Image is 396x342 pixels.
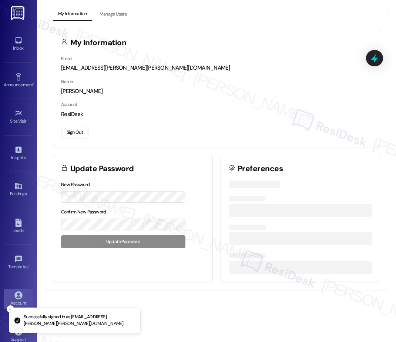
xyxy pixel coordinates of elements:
[61,209,106,215] label: Confirm New Password
[4,216,33,236] a: Leads
[4,143,33,163] a: Insights •
[33,81,34,86] span: •
[61,79,73,84] label: Name
[28,263,30,268] span: •
[27,117,28,123] span: •
[26,154,27,159] span: •
[4,180,33,200] a: Buildings
[61,182,90,187] label: New Password
[4,253,33,273] a: Templates •
[61,87,372,95] div: [PERSON_NAME]
[53,8,92,21] button: My Information
[4,289,33,309] a: Account
[11,6,26,20] img: ResiDesk Logo
[238,165,283,173] h3: Preferences
[7,305,14,313] button: Close toast
[24,314,134,327] p: Successfully signed in as [EMAIL_ADDRESS][PERSON_NAME][PERSON_NAME][DOMAIN_NAME]
[61,56,71,62] label: Email
[61,110,372,118] div: ResiDesk
[61,64,372,72] div: [EMAIL_ADDRESS][PERSON_NAME][PERSON_NAME][DOMAIN_NAME]
[70,165,134,173] h3: Update Password
[61,126,88,139] button: Sign Out
[70,39,127,47] h3: My Information
[4,34,33,54] a: Inbox
[94,8,132,21] button: Manage Users
[4,107,33,127] a: Site Visit •
[61,102,77,107] label: Account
